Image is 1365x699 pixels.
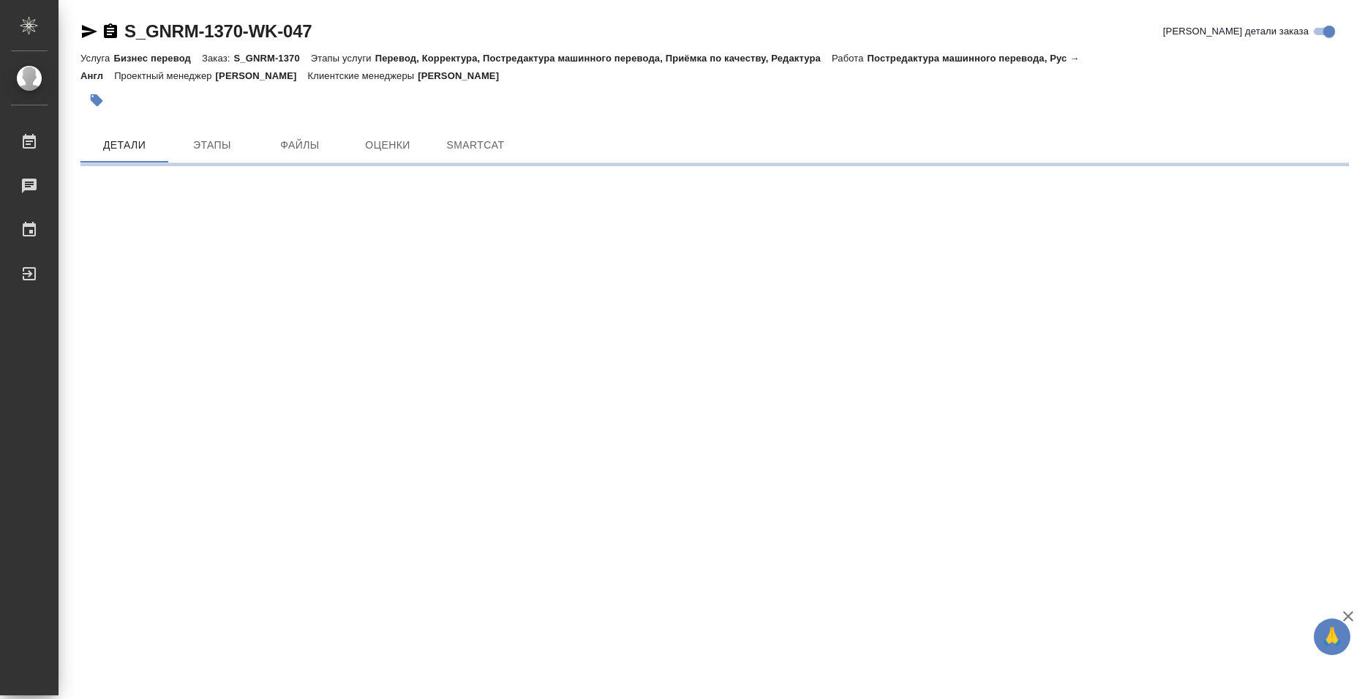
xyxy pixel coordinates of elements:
p: [PERSON_NAME] [418,70,510,81]
span: Оценки [353,136,423,154]
p: Услуга [80,53,113,64]
span: 🙏 [1320,621,1345,652]
span: [PERSON_NAME] детали заказа [1163,24,1309,39]
p: Этапы услуги [311,53,375,64]
p: S_GNRM-1370 [233,53,310,64]
a: S_GNRM-1370-WK-047 [124,21,312,41]
span: Этапы [177,136,247,154]
p: [PERSON_NAME] [216,70,308,81]
span: Файлы [265,136,335,154]
p: Бизнес перевод [113,53,202,64]
span: SmartCat [440,136,511,154]
p: Проектный менеджер [114,70,215,81]
button: Скопировать ссылку [102,23,119,40]
button: Добавить тэг [80,84,113,116]
button: 🙏 [1314,618,1350,655]
p: Перевод, Корректура, Постредактура машинного перевода, Приёмка по качеству, Редактура [375,53,832,64]
button: Скопировать ссылку для ЯМессенджера [80,23,98,40]
p: Заказ: [202,53,233,64]
span: Детали [89,136,159,154]
p: Клиентские менеджеры [308,70,418,81]
p: Работа [832,53,868,64]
